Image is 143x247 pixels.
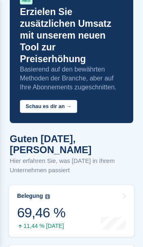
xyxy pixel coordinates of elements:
button: Schau es dir an → [20,100,77,113]
div: 69,46 % [17,204,65,221]
p: Hier erfahren Sie, was [DATE] in Ihrem Unternehmen passiert [10,156,133,175]
div: Belegung [17,193,43,199]
img: icon-info-grey-7440780725fd019a000dd9b08b2336e03edf1995a4989e88bcd33f0948082b44.svg [45,194,50,199]
div: 11,44 % [DATE] [17,223,65,230]
p: Basierend auf den bewährten Methoden der Branche, aber auf Ihre Abonnements zugeschnitten. [20,65,123,92]
a: Belegung 69,46 % 11,44 % [DATE] [9,185,134,237]
p: Erzielen Sie zusätzlichen Umsatz mit unserem neuen Tool zur Preiserhöhung [20,6,123,65]
h1: Guten [DATE], [PERSON_NAME] [10,133,133,155]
